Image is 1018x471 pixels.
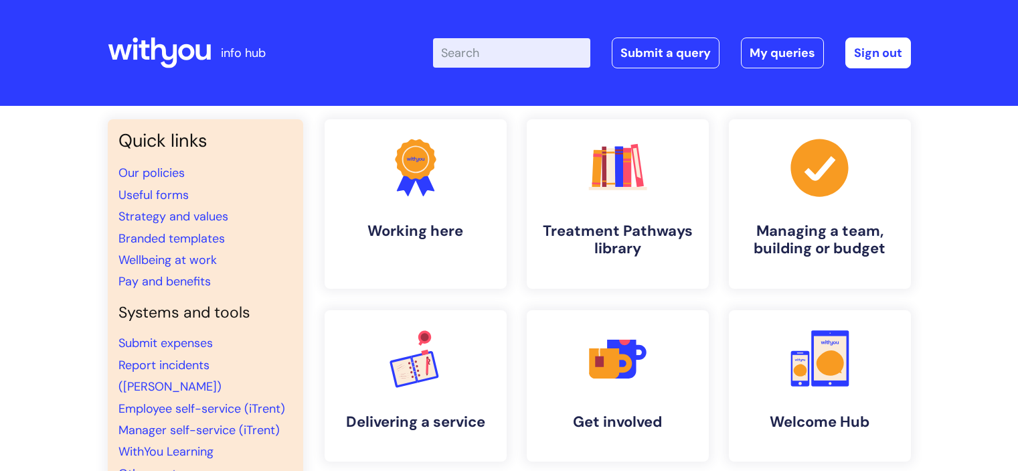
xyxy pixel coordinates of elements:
[527,119,709,289] a: Treatment Pathways library
[325,119,507,289] a: Working here
[729,310,911,462] a: Welcome Hub
[741,38,824,68] a: My queries
[845,38,911,68] a: Sign out
[118,252,217,268] a: Wellbeing at work
[527,310,709,462] a: Get involved
[118,401,285,417] a: Employee self-service (iTrent)
[740,413,900,431] h4: Welcome Hub
[118,187,189,203] a: Useful forms
[118,357,222,395] a: Report incidents ([PERSON_NAME])
[740,222,900,258] h4: Managing a team, building or budget
[335,413,496,431] h4: Delivering a service
[537,413,698,431] h4: Get involved
[729,119,911,289] a: Managing a team, building or budget
[118,165,185,181] a: Our policies
[612,38,719,68] a: Submit a query
[221,42,266,64] p: info hub
[118,130,292,151] h3: Quick links
[118,335,213,351] a: Submit expenses
[335,222,496,240] h4: Working here
[118,444,214,460] a: WithYou Learning
[118,230,225,247] a: Branded templates
[537,222,698,258] h4: Treatment Pathways library
[118,304,292,322] h4: Systems and tools
[118,208,228,224] a: Strategy and values
[433,38,590,68] input: Search
[118,422,280,438] a: Manager self-service (iTrent)
[325,310,507,462] a: Delivering a service
[433,38,911,68] div: | -
[118,273,211,289] a: Pay and benefits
